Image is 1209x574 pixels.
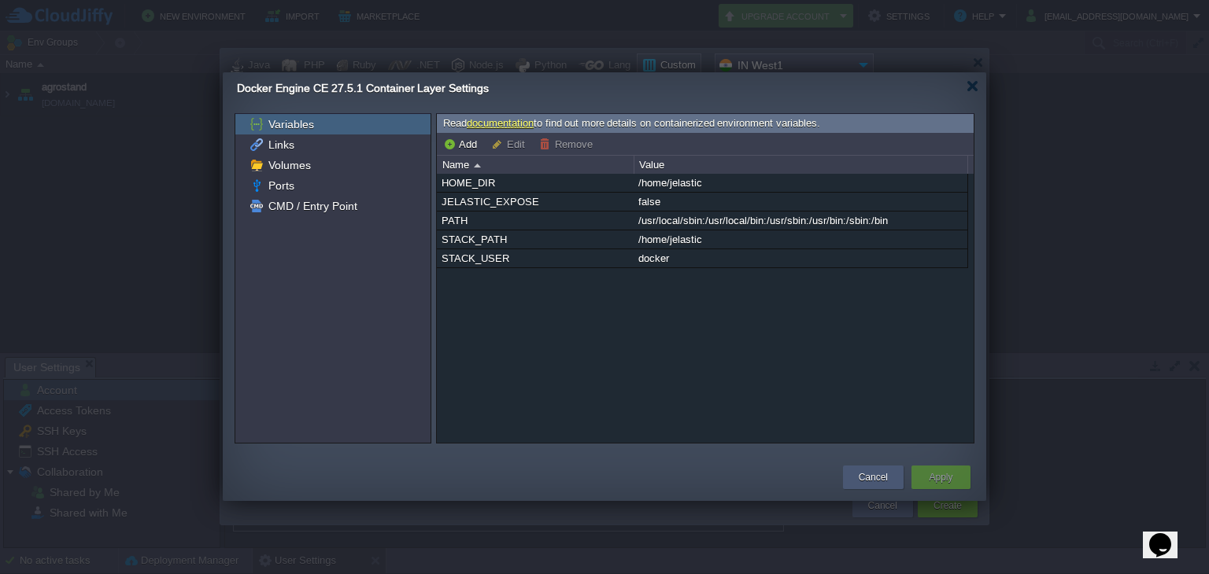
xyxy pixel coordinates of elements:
[1143,511,1193,558] iframe: chat widget
[443,137,482,151] button: Add
[467,117,534,129] a: documentation
[265,117,316,131] a: Variables
[635,156,967,174] div: Value
[634,230,967,248] div: /home/jelastic
[438,156,634,174] div: Name
[265,178,297,193] a: Ports
[491,137,530,151] button: Edit
[265,199,360,213] a: CMD / Entry Point
[237,82,489,94] span: Docker Engine CE 27.5.1 Container Layer Settings
[929,469,952,485] button: Apply
[634,193,967,211] div: false
[437,114,974,134] div: Read to find out more details on containerized environment variables.
[438,212,633,230] div: PATH
[634,212,967,230] div: /usr/local/sbin:/usr/local/bin:/usr/sbin:/usr/bin:/sbin:/bin
[438,249,633,267] div: STACK_USER
[859,469,888,485] button: Cancel
[438,193,633,211] div: JELASTIC_EXPOSE
[634,174,967,192] div: /home/jelastic
[438,174,633,192] div: HOME_DIR
[634,249,967,267] div: docker
[265,158,313,172] a: Volumes
[438,230,633,248] div: STACK_PATH
[265,138,297,152] a: Links
[539,137,597,151] button: Remove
